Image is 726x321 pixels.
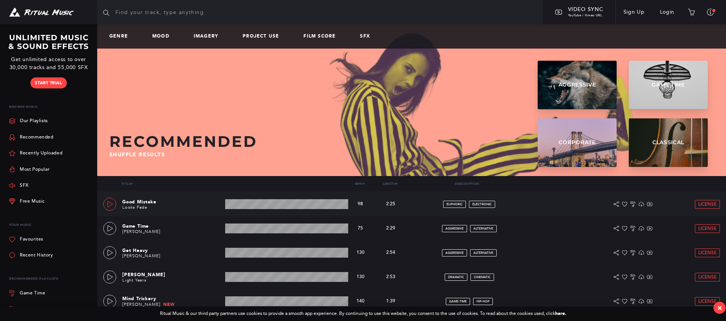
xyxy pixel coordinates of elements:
[9,301,91,317] a: Gaming
[448,275,464,279] span: dramatic
[698,250,717,255] span: License
[472,203,492,206] span: electronic
[122,223,222,230] p: Game Time
[122,182,133,186] a: Title
[303,34,342,39] a: Film Score
[698,275,717,280] span: License
[698,202,717,207] span: License
[473,227,493,230] span: alternative
[355,182,365,186] a: Bpm
[351,274,369,280] p: 130
[9,8,74,17] img: Ritual Music
[616,2,652,23] a: Sign Up
[396,182,398,186] span: ▾
[20,291,45,296] div: Game Time
[109,151,165,158] span: Shuffle results
[376,249,406,256] p: 2:54
[6,33,91,51] h3: UNLIMITED MUSIC & SOUND EFFECTS
[9,219,91,231] p: Your Music
[445,227,464,230] span: aggressive
[360,34,376,39] a: SFX
[473,251,493,255] span: alternative
[30,77,66,88] a: Start Trial
[477,300,489,303] span: hip-hop
[122,302,160,307] a: [PERSON_NAME]
[122,278,147,283] a: Light Years
[538,61,617,109] a: Aggressive
[122,205,147,210] a: Looks Fade
[122,253,160,258] a: [PERSON_NAME]
[131,182,133,186] span: ▾
[9,161,49,177] a: Most Popular
[152,34,175,39] a: Mood
[376,298,406,305] p: 1:39
[629,118,708,167] a: Classical
[383,182,398,186] a: Length
[376,225,406,232] p: 2:29
[9,194,45,209] a: Free Music
[122,247,222,254] p: Get Heavy
[122,198,222,205] p: Good Mistake
[351,226,369,231] p: 75
[9,178,29,194] a: SFX
[9,145,62,161] a: Recently Uploaded
[243,34,285,39] a: Project Use
[109,34,134,39] a: Genre
[538,118,617,167] a: Corporate
[555,311,567,316] a: here.
[9,285,91,301] a: Game Time
[9,247,53,263] a: Recent History
[568,6,603,13] span: Video Sync
[447,203,462,206] span: euphoric
[9,272,91,285] div: Recommended Playlists
[109,133,472,150] h2: Recommended
[474,275,491,279] span: cinematic
[122,271,222,278] p: [PERSON_NAME]
[9,101,91,113] p: Browse Music
[351,299,369,304] p: 140
[122,295,222,302] p: Mind Trickery
[9,231,43,247] a: Favourites
[6,55,91,71] p: Get unlimited access to over 30,000 tracks and 55,000 SFX
[160,311,567,316] div: Ritual Music & our third party partners use cookies to provide a smooth app experience. By contin...
[405,182,529,186] p: Description
[163,302,174,307] span: New
[698,226,717,231] span: License
[194,34,224,39] a: Imagery
[568,14,602,17] span: YouTube / Vimeo URL
[652,2,682,23] a: Login
[445,251,464,255] span: aggressive
[698,299,717,304] span: License
[351,250,369,255] p: 130
[717,304,722,312] div: ×
[376,201,406,208] p: 2:25
[9,129,54,145] a: Recommended
[122,229,160,234] a: [PERSON_NAME]
[9,113,48,129] a: Our Playlists
[629,61,708,109] a: Game Time
[363,182,365,186] span: ▾
[376,274,406,280] p: 2:53
[351,201,369,207] p: 98
[449,300,467,303] span: game-time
